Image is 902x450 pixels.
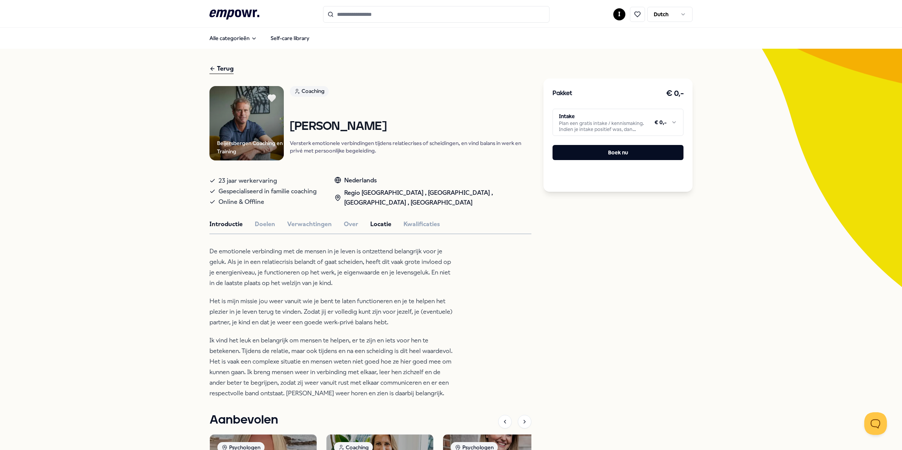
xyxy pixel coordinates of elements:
div: Nederlands [334,176,531,185]
iframe: Help Scout Beacon - Open [864,412,887,435]
div: Regio [GEOGRAPHIC_DATA] , [GEOGRAPHIC_DATA] , [GEOGRAPHIC_DATA] , [GEOGRAPHIC_DATA] [334,188,531,207]
input: Search for products, categories or subcategories [323,6,550,23]
p: De emotionele verbinding met de mensen in je leven is ontzettend belangrijk voor je geluk. Als je... [209,246,455,288]
span: 23 jaar werkervaring [219,176,277,186]
button: Kwalificaties [403,219,440,229]
p: Ik vind het leuk en belangrijk om mensen te helpen, er te zijn en iets voor hen te betekenen. Tij... [209,335,455,399]
button: Locatie [370,219,391,229]
button: Introductie [209,219,243,229]
a: Self-care library [265,31,316,46]
h3: Pakket [553,89,572,99]
h1: [PERSON_NAME] [290,120,531,133]
span: Gespecialiseerd in familie coaching [219,186,317,197]
p: Het is mijn missie jou weer vanuit wie je bent te laten functioneren en je te helpen het plezier ... [209,296,455,328]
button: Verwachtingen [287,219,332,229]
div: Coaching [290,86,329,97]
span: Online & Offline [219,197,264,207]
button: Alle categorieën [203,31,263,46]
button: Boek nu [553,145,683,160]
div: Beijersbergen Coaching en Training [217,139,284,156]
h3: € 0,- [666,88,684,100]
button: Over [344,219,358,229]
div: Terug [209,64,234,74]
button: Doelen [255,219,275,229]
h1: Aanbevolen [209,411,278,430]
a: Coaching [290,86,531,99]
button: I [613,8,625,20]
p: Versterk emotionele verbindingen tijdens relatiecrises of scheidingen, en vind balans in werk en ... [290,139,531,154]
img: Product Image [209,86,284,160]
nav: Main [203,31,316,46]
